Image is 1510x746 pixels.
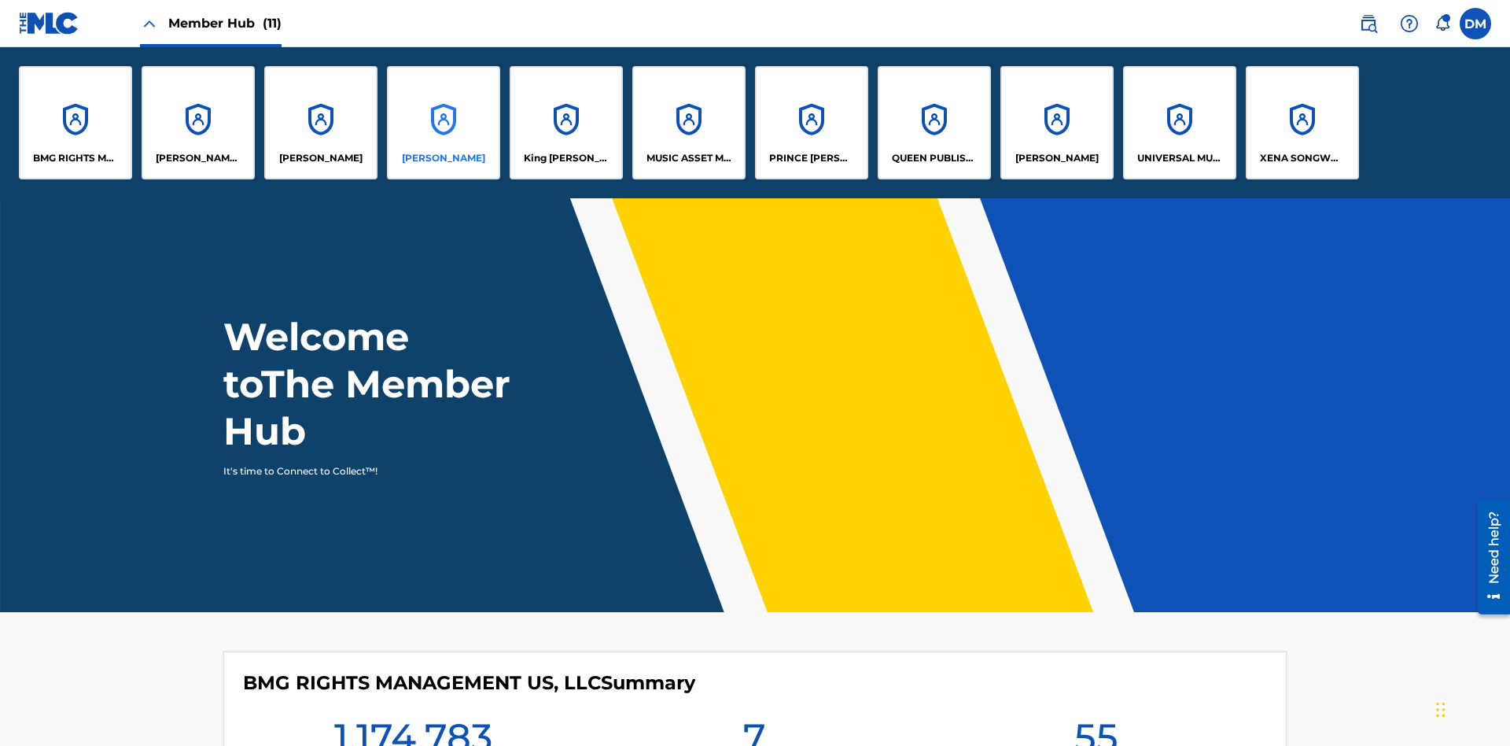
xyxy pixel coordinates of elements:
[1359,14,1378,33] img: search
[263,16,282,31] span: (11)
[1436,686,1446,733] div: Drag
[387,66,500,179] a: Accounts[PERSON_NAME]
[156,151,241,165] p: CLEO SONGWRITER
[524,151,610,165] p: King McTesterson
[1394,8,1425,39] div: Help
[279,151,363,165] p: ELVIS COSTELLO
[264,66,377,179] a: Accounts[PERSON_NAME]
[1137,151,1223,165] p: UNIVERSAL MUSIC PUB GROUP
[632,66,746,179] a: AccountsMUSIC ASSET MANAGEMENT (MAM)
[142,66,255,179] a: Accounts[PERSON_NAME] SONGWRITER
[1353,8,1384,39] a: Public Search
[1260,151,1346,165] p: XENA SONGWRITER
[646,151,732,165] p: MUSIC ASSET MANAGEMENT (MAM)
[1434,16,1450,31] div: Notifications
[223,464,496,478] p: It's time to Connect to Collect™!
[878,66,991,179] a: AccountsQUEEN PUBLISHA
[1123,66,1236,179] a: AccountsUNIVERSAL MUSIC PUB GROUP
[223,313,517,455] h1: Welcome to The Member Hub
[892,151,978,165] p: QUEEN PUBLISHA
[1400,14,1419,33] img: help
[1246,66,1359,179] a: AccountsXENA SONGWRITER
[1460,8,1491,39] div: User Menu
[243,671,695,695] h4: BMG RIGHTS MANAGEMENT US, LLC
[19,12,79,35] img: MLC Logo
[1466,493,1510,622] iframe: Resource Center
[769,151,855,165] p: PRINCE MCTESTERSON
[1431,670,1510,746] iframe: Chat Widget
[402,151,485,165] p: EYAMA MCSINGER
[1015,151,1099,165] p: RONALD MCTESTERSON
[33,151,119,165] p: BMG RIGHTS MANAGEMENT US, LLC
[510,66,623,179] a: AccountsKing [PERSON_NAME]
[1000,66,1114,179] a: Accounts[PERSON_NAME]
[168,14,282,32] span: Member Hub
[19,66,132,179] a: AccountsBMG RIGHTS MANAGEMENT US, LLC
[755,66,868,179] a: AccountsPRINCE [PERSON_NAME]
[140,14,159,33] img: Close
